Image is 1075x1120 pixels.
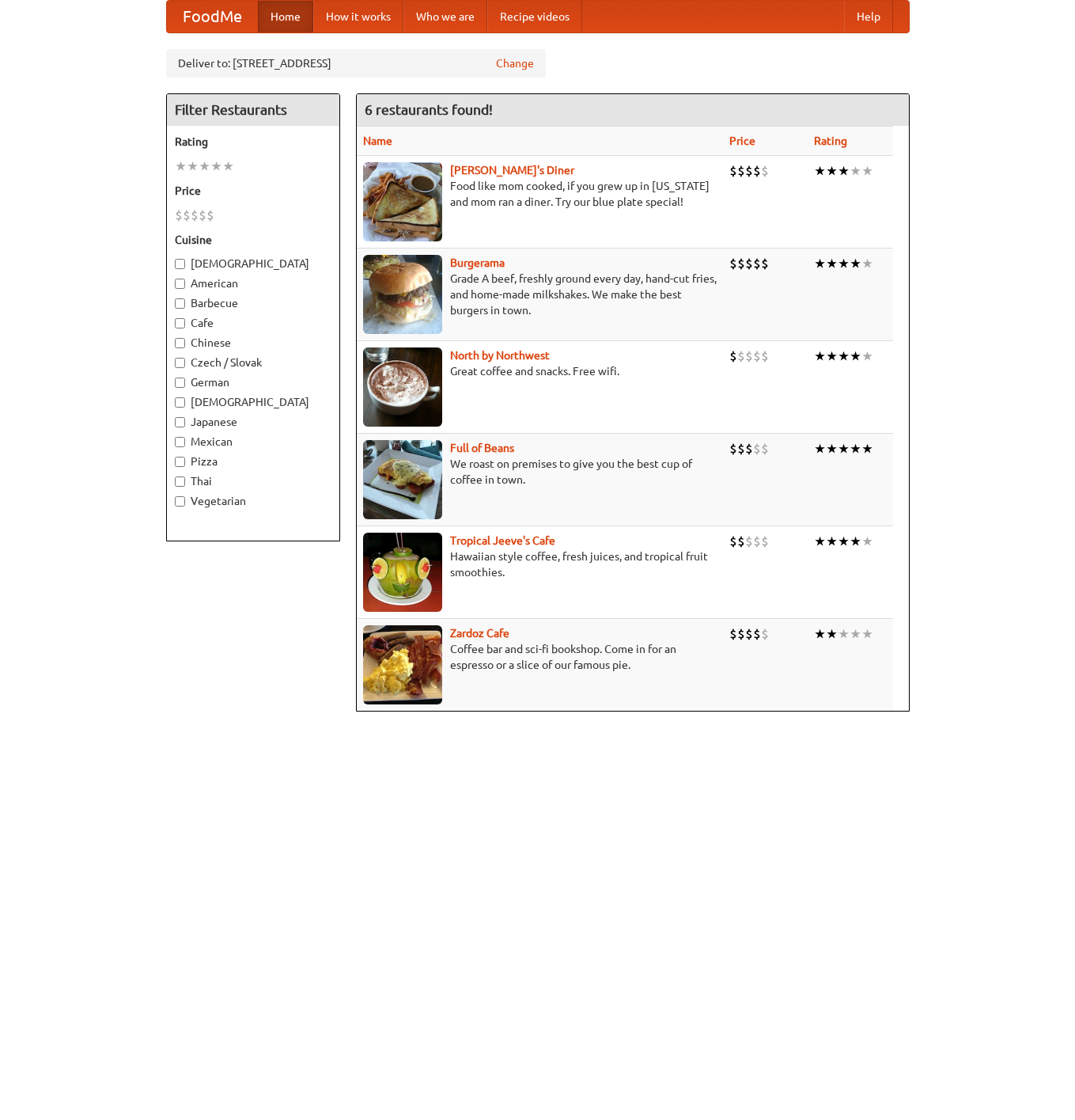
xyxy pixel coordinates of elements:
[175,434,331,450] label: Mexican
[199,207,206,224] li: $
[313,1,403,32] a: How it works
[175,295,331,311] label: Barbecue
[175,158,187,175] li: ★
[175,394,331,410] label: [DEMOGRAPHIC_DATA]
[814,440,826,457] li: ★
[175,279,185,289] input: American
[729,255,737,272] li: $
[737,255,745,272] li: $
[199,158,210,175] li: ★
[761,533,769,550] li: $
[850,347,861,365] li: ★
[861,625,873,643] li: ★
[838,440,850,457] li: ★
[729,347,737,365] li: $
[838,162,850,180] li: ★
[175,496,185,507] input: Vegetarian
[363,255,442,334] img: burgerama.jpg
[729,162,737,180] li: $
[166,49,546,78] div: Deliver to: [STREET_ADDRESS]
[363,178,717,210] p: Food like mom cooked, if you grew up in [US_STATE] and mom ran a diner. Try our blue plate special!
[729,625,737,643] li: $
[450,349,550,362] a: North by Northwest
[450,164,574,177] b: [PERSON_NAME]'s Diner
[175,437,185,447] input: Mexican
[175,259,185,269] input: [DEMOGRAPHIC_DATA]
[861,347,873,365] li: ★
[745,162,753,180] li: $
[761,347,769,365] li: $
[753,440,761,457] li: $
[745,440,753,457] li: $
[814,162,826,180] li: ★
[450,534,555,547] a: Tropical Jeeve's Cafe
[363,549,717,580] p: Hawaiian style coffee, fresh juices, and tropical fruit smoothies.
[175,358,185,368] input: Czech / Slovak
[175,417,185,427] input: Japanese
[175,256,331,271] label: [DEMOGRAPHIC_DATA]
[167,1,258,32] a: FoodMe
[175,134,331,150] h5: Rating
[175,338,185,348] input: Chinese
[826,255,838,272] li: ★
[175,378,185,388] input: German
[363,135,392,147] a: Name
[826,625,838,643] li: ★
[487,1,582,32] a: Recipe videos
[175,335,331,351] label: Chinese
[365,102,493,117] ng-pluralize: 6 restaurants found!
[761,162,769,180] li: $
[861,533,873,550] li: ★
[753,347,761,365] li: $
[450,256,505,269] a: Burgerama
[850,162,861,180] li: ★
[737,625,745,643] li: $
[850,255,861,272] li: ★
[745,255,753,272] li: $
[737,533,745,550] li: $
[861,162,873,180] li: ★
[222,158,234,175] li: ★
[403,1,487,32] a: Who we are
[175,355,331,370] label: Czech / Slovak
[814,347,826,365] li: ★
[753,625,761,643] li: $
[191,207,199,224] li: $
[826,533,838,550] li: ★
[175,454,331,469] label: Pizza
[745,533,753,550] li: $
[175,232,331,248] h5: Cuisine
[814,255,826,272] li: ★
[187,158,199,175] li: ★
[850,625,861,643] li: ★
[183,207,191,224] li: $
[814,135,847,147] a: Rating
[175,414,331,430] label: Japanese
[826,162,838,180] li: ★
[844,1,893,32] a: Help
[363,456,717,488] p: We roast on premises to give you the best cup of coffee in town.
[745,625,753,643] li: $
[167,94,339,126] h4: Filter Restaurants
[753,162,761,180] li: $
[761,625,769,643] li: $
[175,298,185,309] input: Barbecue
[206,207,214,224] li: $
[363,162,442,241] img: sallys.jpg
[861,440,873,457] li: ★
[210,158,222,175] li: ★
[496,55,534,71] a: Change
[753,255,761,272] li: $
[175,318,185,328] input: Cafe
[737,347,745,365] li: $
[363,271,717,318] p: Grade A beef, freshly ground every day, hand-cut fries, and home-made milkshakes. We make the bes...
[175,473,331,489] label: Thai
[175,315,331,331] label: Cafe
[737,440,745,457] li: $
[175,275,331,291] label: American
[175,397,185,408] input: [DEMOGRAPHIC_DATA]
[363,625,442,704] img: zardoz.jpg
[363,440,442,519] img: beans.jpg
